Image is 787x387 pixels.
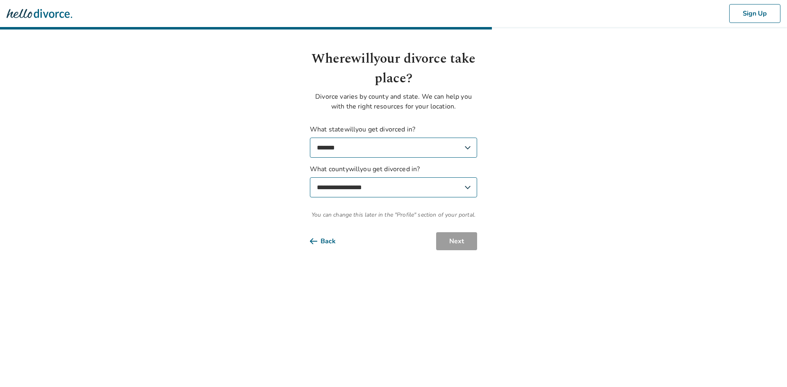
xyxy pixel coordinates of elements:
select: What countywillyou get divorced in? [310,177,477,197]
button: Sign Up [729,4,780,23]
iframe: Chat Widget [746,348,787,387]
h1: Where will your divorce take place? [310,49,477,88]
button: Back [310,232,349,250]
img: Hello Divorce Logo [7,5,72,22]
p: Divorce varies by county and state. We can help you with the right resources for your location. [310,92,477,111]
select: What statewillyou get divorced in? [310,138,477,158]
label: What state will you get divorced in? [310,124,477,158]
span: You can change this later in the "Profile" section of your portal. [310,210,477,219]
label: What county will you get divorced in? [310,164,477,197]
button: Next [436,232,477,250]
